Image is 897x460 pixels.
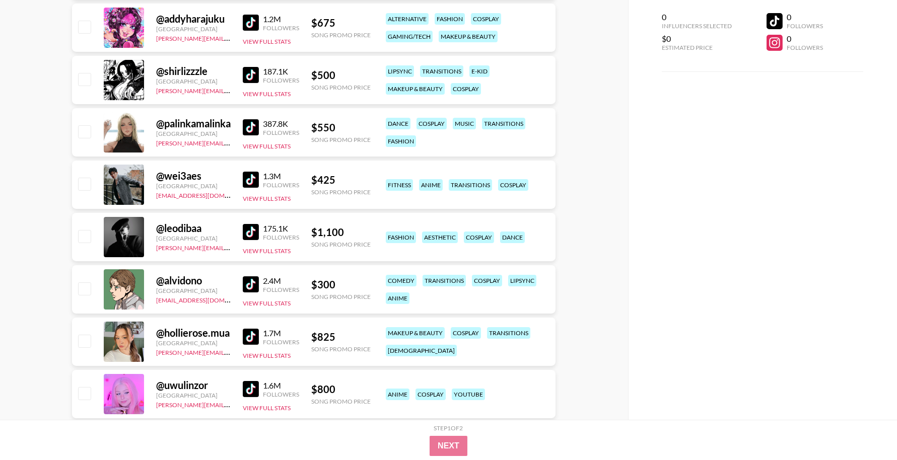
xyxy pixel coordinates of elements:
a: [EMAIL_ADDRESS][DOMAIN_NAME] [156,190,257,199]
div: [GEOGRAPHIC_DATA] [156,78,231,85]
img: TikTok [243,172,259,188]
div: cosplay [451,83,481,95]
div: 0 [787,12,823,22]
div: Followers [263,24,299,32]
div: transitions [487,327,530,339]
div: [DEMOGRAPHIC_DATA] [386,345,457,356]
div: 187.1K [263,66,299,76]
div: Song Promo Price [311,188,371,196]
div: cosplay [416,389,446,400]
div: makeup & beauty [439,31,498,42]
div: cosplay [472,275,502,286]
div: [GEOGRAPHIC_DATA] [156,235,231,242]
div: cosplay [451,327,481,339]
button: View Full Stats [243,90,291,98]
div: fashion [435,13,465,25]
div: @ wei3aes [156,170,231,182]
div: Influencers Selected [662,22,732,30]
div: Song Promo Price [311,241,371,248]
div: 1.6M [263,380,299,391]
div: @ palinkamalinka [156,117,231,130]
div: fashion [386,232,416,243]
img: TikTok [243,276,259,292]
a: [PERSON_NAME][EMAIL_ADDRESS][DOMAIN_NAME] [156,347,305,356]
div: Followers [263,76,299,84]
div: Song Promo Price [311,31,371,39]
img: TikTok [243,329,259,345]
div: anime [386,292,409,304]
img: TikTok [243,381,259,397]
div: Song Promo Price [311,136,371,143]
div: fitness [386,179,413,191]
div: lipsync [508,275,536,286]
iframe: Drift Widget Chat Controller [847,410,885,448]
img: TikTok [243,67,259,83]
div: 175.1K [263,223,299,234]
div: alternative [386,13,429,25]
div: music [453,118,476,129]
div: $ 800 [311,383,371,396]
a: [PERSON_NAME][EMAIL_ADDRESS][PERSON_NAME][DOMAIN_NAME] [156,242,353,252]
div: anime [386,389,409,400]
div: Followers [263,181,299,189]
button: View Full Stats [243,142,291,150]
div: comedy [386,275,417,286]
div: $ 425 [311,174,371,186]
div: youtube [452,389,485,400]
a: [EMAIL_ADDRESS][DOMAIN_NAME] [156,294,257,304]
button: Next [430,436,467,456]
div: transitions [482,118,525,129]
div: [GEOGRAPHIC_DATA] [156,130,231,137]
button: View Full Stats [243,247,291,255]
div: [GEOGRAPHIC_DATA] [156,25,231,33]
div: Followers [263,234,299,241]
div: Estimated Price [662,44,732,51]
div: @ addyharajuku [156,13,231,25]
div: lipsync [386,65,414,77]
div: gaming/tech [386,31,433,42]
div: 1.7M [263,328,299,338]
button: View Full Stats [243,299,291,307]
div: cosplay [417,118,447,129]
div: $ 500 [311,69,371,82]
button: View Full Stats [243,195,291,202]
div: fashion [386,135,416,147]
div: 2.4M [263,276,299,286]
div: dance [386,118,410,129]
div: Followers [263,286,299,293]
div: Song Promo Price [311,84,371,91]
div: $ 300 [311,278,371,291]
button: View Full Stats [243,404,291,412]
div: $ 675 [311,17,371,29]
div: @ leodibaa [156,222,231,235]
div: [GEOGRAPHIC_DATA] [156,182,231,190]
div: Step 1 of 2 [434,424,463,432]
div: Followers [263,391,299,398]
img: TikTok [243,224,259,240]
button: View Full Stats [243,38,291,45]
img: TikTok [243,119,259,135]
div: Followers [787,44,823,51]
div: 1.3M [263,171,299,181]
a: [PERSON_NAME][EMAIL_ADDRESS][DOMAIN_NAME] [156,33,305,42]
div: transitions [420,65,463,77]
div: 0 [662,12,732,22]
div: @ hollierose.mua [156,327,231,339]
div: cosplay [498,179,528,191]
div: Song Promo Price [311,293,371,300]
a: [PERSON_NAME][EMAIL_ADDRESS][PERSON_NAME][DOMAIN_NAME] [156,137,353,147]
div: $ 550 [311,121,371,134]
div: Song Promo Price [311,345,371,353]
div: Followers [787,22,823,30]
div: @ shirlizzzle [156,65,231,78]
div: Song Promo Price [311,398,371,405]
div: makeup & beauty [386,327,445,339]
button: View Full Stats [243,352,291,359]
div: @ alvidono [156,274,231,287]
div: dance [500,232,525,243]
div: cosplay [471,13,501,25]
div: 1.2M [263,14,299,24]
div: 387.8K [263,119,299,129]
div: aesthetic [422,232,458,243]
div: transitions [423,275,466,286]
